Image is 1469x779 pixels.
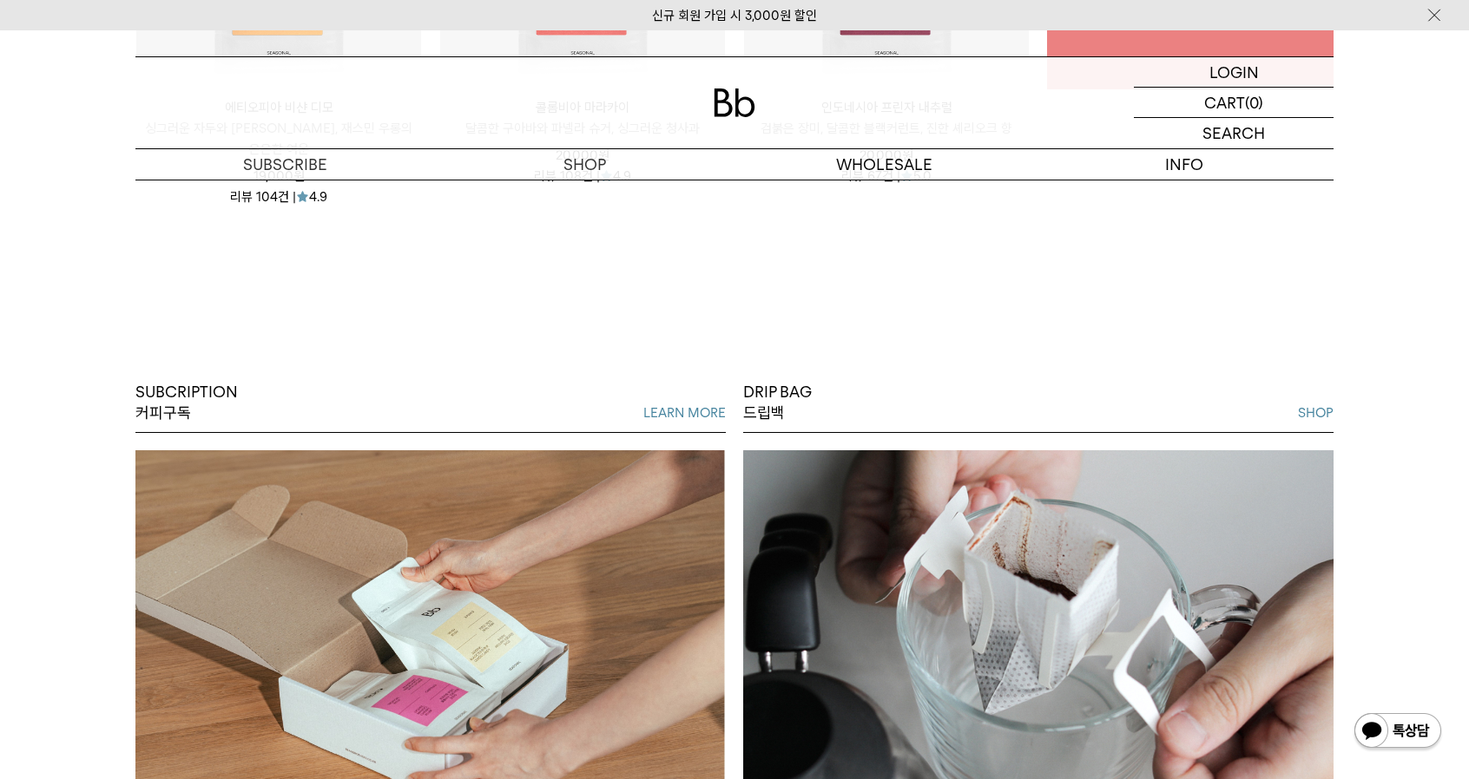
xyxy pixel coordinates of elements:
[1034,149,1334,180] p: INFO
[734,149,1034,180] p: WHOLESALE
[254,168,305,184] span: 19,000
[1245,88,1263,117] p: (0)
[534,166,631,183] div: 리뷰 108건 | 4.9
[135,149,435,180] a: SUBSCRIBE
[1209,57,1259,87] p: LOGIN
[135,382,238,424] p: SUBCRIPTION 커피구독
[714,88,755,117] img: 로고
[1134,57,1334,88] a: LOGIN
[652,8,817,23] a: 신규 회원 가입 시 3,000원 할인
[230,187,327,204] div: 리뷰 104건 | 4.9
[1134,88,1334,118] a: CART (0)
[1202,118,1265,148] p: SEARCH
[643,403,726,423] a: LEARN MORE
[841,166,932,183] div: 리뷰 67건 | 5.0
[1204,88,1245,117] p: CART
[743,382,812,424] p: DRIP BAG 드립백
[1353,711,1443,753] img: 카카오톡 채널 1:1 채팅 버튼
[293,168,305,184] span: 원
[435,149,734,180] a: SHOP
[1298,403,1334,423] a: SHOP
